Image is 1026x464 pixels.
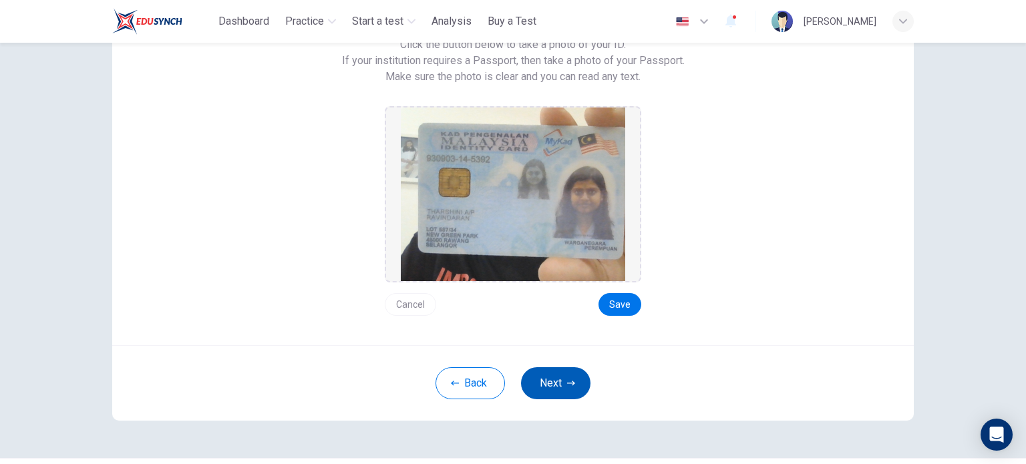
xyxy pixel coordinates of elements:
[385,293,436,316] button: Cancel
[285,13,324,29] span: Practice
[482,9,542,33] button: Buy a Test
[772,11,793,32] img: Profile picture
[385,69,641,85] span: Make sure the photo is clear and you can read any text.
[352,13,403,29] span: Start a test
[804,13,876,29] div: [PERSON_NAME]
[436,367,505,399] button: Back
[112,8,213,35] a: ELTC logo
[981,419,1013,451] div: Open Intercom Messenger
[488,13,536,29] span: Buy a Test
[401,107,625,281] img: preview screemshot
[521,367,590,399] button: Next
[112,8,182,35] img: ELTC logo
[218,13,269,29] span: Dashboard
[342,37,685,69] span: Click the button below to take a photo of your ID. If your institution requires a Passport, then ...
[426,9,477,33] button: Analysis
[213,9,275,33] button: Dashboard
[598,293,641,316] button: Save
[347,9,421,33] button: Start a test
[280,9,341,33] button: Practice
[674,17,691,27] img: en
[432,13,472,29] span: Analysis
